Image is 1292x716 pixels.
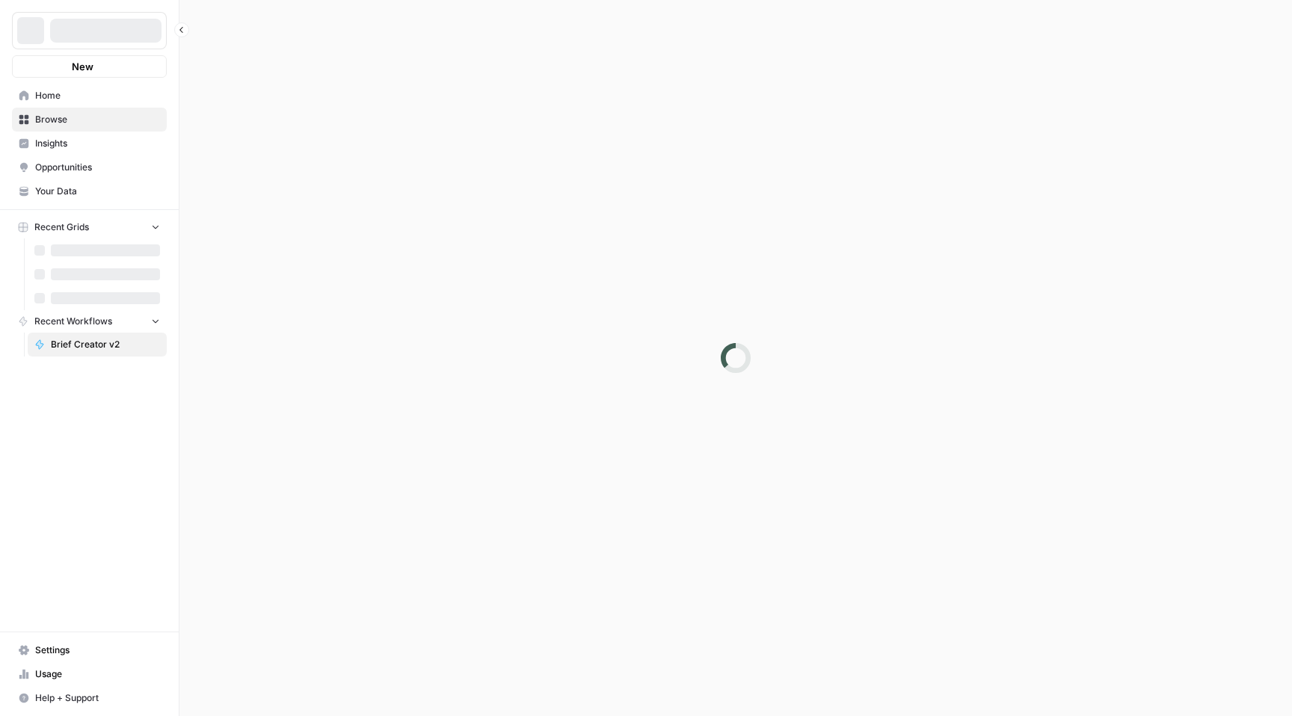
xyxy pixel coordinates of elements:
[12,55,167,78] button: New
[12,662,167,686] a: Usage
[12,155,167,179] a: Opportunities
[35,644,160,657] span: Settings
[72,59,93,74] span: New
[35,89,160,102] span: Home
[35,667,160,681] span: Usage
[35,185,160,198] span: Your Data
[35,137,160,150] span: Insights
[35,691,160,705] span: Help + Support
[12,132,167,155] a: Insights
[12,216,167,238] button: Recent Grids
[12,84,167,108] a: Home
[35,113,160,126] span: Browse
[51,338,160,351] span: Brief Creator v2
[12,638,167,662] a: Settings
[34,220,89,234] span: Recent Grids
[35,161,160,174] span: Opportunities
[12,108,167,132] a: Browse
[12,310,167,333] button: Recent Workflows
[28,333,167,357] a: Brief Creator v2
[12,179,167,203] a: Your Data
[12,686,167,710] button: Help + Support
[34,315,112,328] span: Recent Workflows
